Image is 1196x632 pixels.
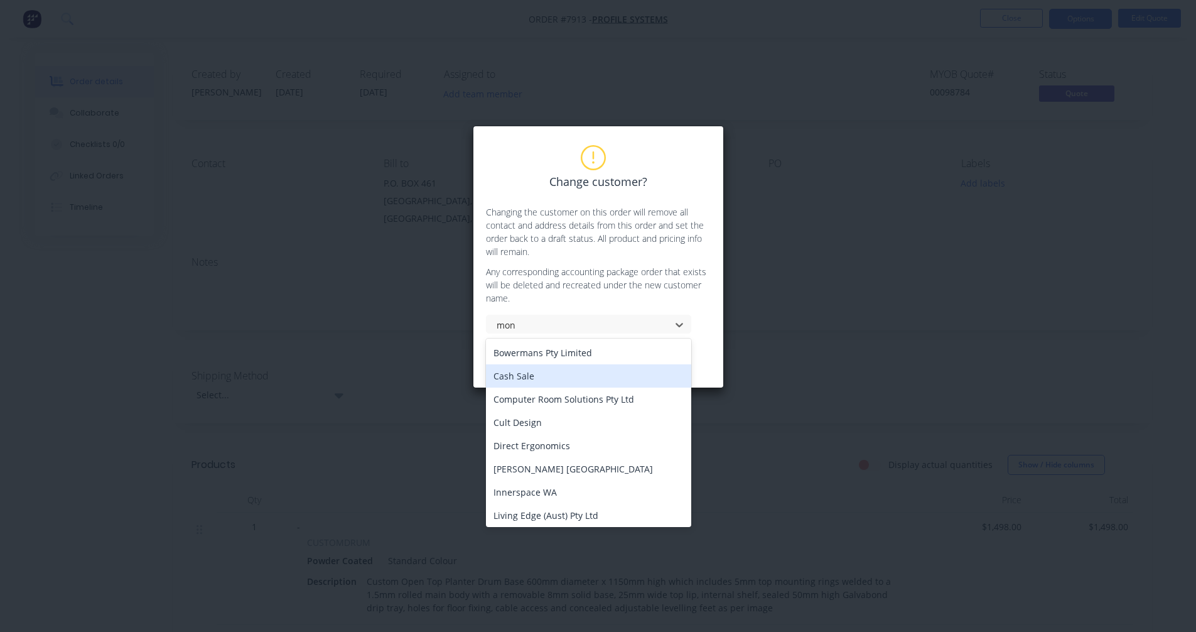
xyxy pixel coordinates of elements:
[486,265,711,305] p: Any corresponding accounting package order that exists will be deleted and recreated under the ne...
[486,481,691,504] div: Innerspace WA
[486,205,711,258] p: Changing the customer on this order will remove all contact and address details from this order a...
[486,388,691,411] div: Computer Room Solutions Pty Ltd
[549,173,647,190] span: Change customer?
[486,341,691,364] div: Bowermans Pty Limited
[486,457,691,481] div: [PERSON_NAME] [GEOGRAPHIC_DATA]
[486,364,691,388] div: Cash Sale
[486,411,691,434] div: Cult Design
[486,434,691,457] div: Direct Ergonomics
[486,504,691,527] div: Living Edge (Aust) Pty Ltd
